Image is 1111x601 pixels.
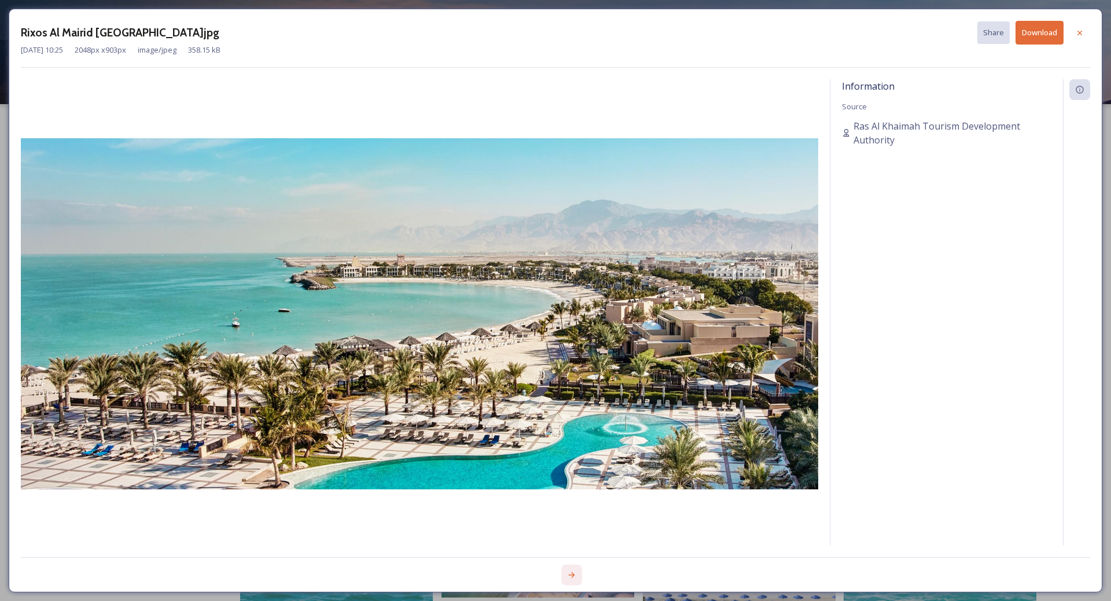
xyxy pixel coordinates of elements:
[842,101,867,112] span: Source
[854,119,1051,147] span: Ras Al Khaimah Tourism Development Authority
[75,45,126,56] span: 2048 px x 903 px
[138,45,176,56] span: image/jpeg
[21,138,818,490] img: 387BCC7D-628B-4C86-9CCEDB29E6401722.jpg
[977,21,1010,44] button: Share
[21,45,63,56] span: [DATE] 10:25
[21,24,219,41] h3: Rixos Al Mairid [GEOGRAPHIC_DATA]jpg
[1016,21,1064,45] button: Download
[188,45,220,56] span: 358.15 kB
[842,80,895,93] span: Information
